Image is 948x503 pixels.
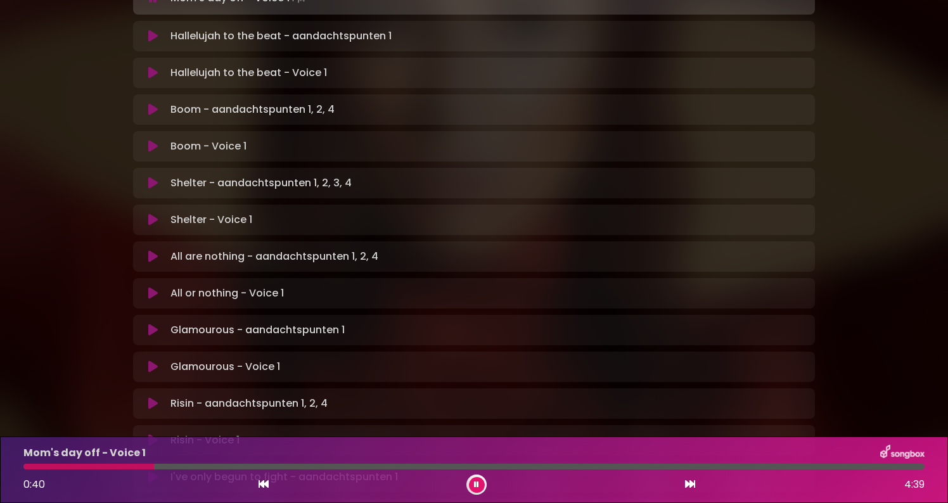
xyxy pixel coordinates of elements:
p: Hallelujah to the beat - Voice 1 [170,65,327,80]
p: Glamourous - aandachtspunten 1 [170,322,345,338]
p: Hallelujah to the beat - aandachtspunten 1 [170,29,392,44]
p: Mom's day off - Voice 1 [23,445,146,461]
p: Boom - Voice 1 [170,139,247,154]
p: Glamourous - Voice 1 [170,359,280,374]
p: Boom - aandachtspunten 1, 2, 4 [170,102,335,117]
p: All are nothing - aandachtspunten 1, 2, 4 [170,249,378,264]
img: songbox-logo-white.png [880,445,925,461]
p: Shelter - aandachtspunten 1, 2, 3, 4 [170,175,352,191]
p: Shelter - Voice 1 [170,212,252,227]
span: 4:39 [904,477,925,492]
p: All or nothing - Voice 1 [170,286,284,301]
p: Risin - aandachtspunten 1, 2, 4 [170,396,328,411]
span: 0:40 [23,477,45,492]
p: Risin - Voice 1 [170,433,240,448]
